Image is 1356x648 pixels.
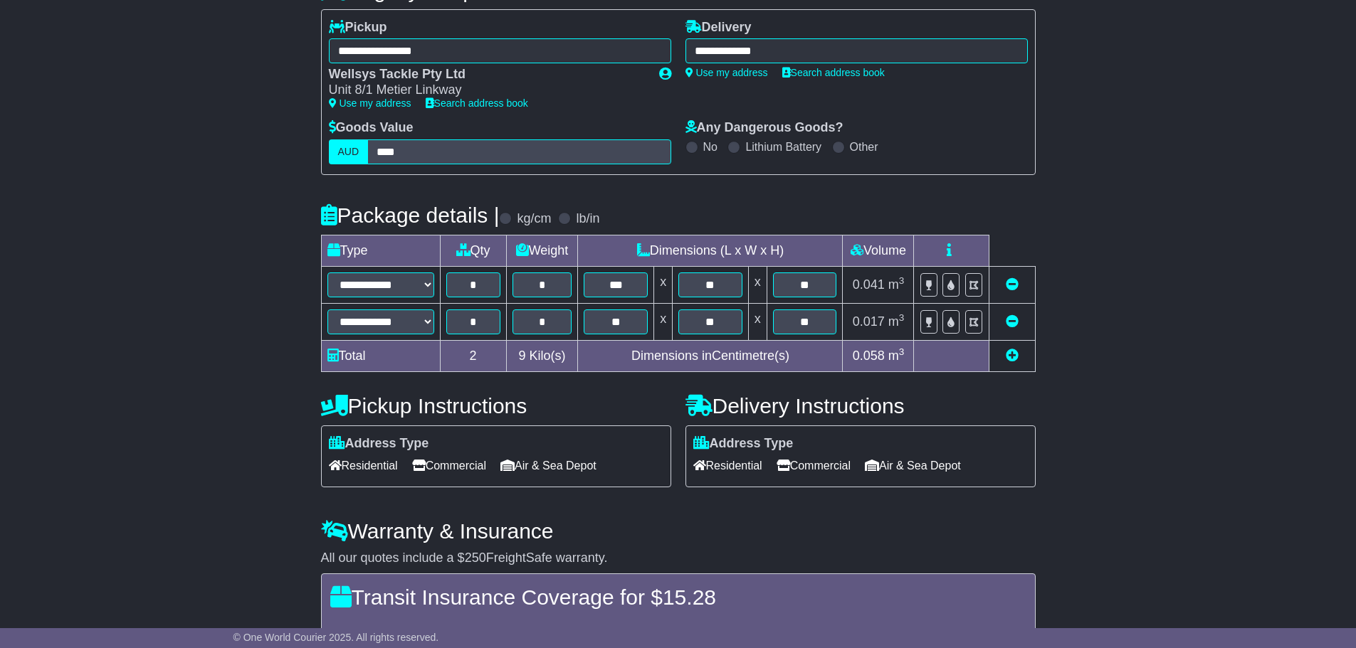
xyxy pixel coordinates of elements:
[693,436,794,452] label: Address Type
[329,20,387,36] label: Pickup
[748,303,767,340] td: x
[899,275,905,286] sup: 3
[412,455,486,477] span: Commercial
[440,235,506,266] td: Qty
[321,340,440,371] td: Total
[888,277,905,292] span: m
[576,211,599,227] label: lb/in
[500,455,596,477] span: Air & Sea Depot
[782,67,885,78] a: Search address book
[685,394,1036,418] h4: Delivery Instructions
[329,83,645,98] div: Unit 8/1 Metier Linkway
[506,235,578,266] td: Weight
[853,314,885,329] span: 0.017
[518,349,525,363] span: 9
[426,97,528,109] a: Search address book
[1006,314,1019,329] a: Remove this item
[329,139,369,164] label: AUD
[685,20,752,36] label: Delivery
[329,97,411,109] a: Use my address
[654,303,673,340] td: x
[321,235,440,266] td: Type
[517,211,551,227] label: kg/cm
[853,349,885,363] span: 0.058
[663,585,716,609] span: 15.28
[329,436,429,452] label: Address Type
[329,455,398,477] span: Residential
[693,455,762,477] span: Residential
[843,235,914,266] td: Volume
[578,235,843,266] td: Dimensions (L x W x H)
[1006,277,1019,292] a: Remove this item
[506,340,578,371] td: Kilo(s)
[888,314,905,329] span: m
[654,266,673,303] td: x
[578,340,843,371] td: Dimensions in Centimetre(s)
[1006,349,1019,363] a: Add new item
[321,203,500,227] h4: Package details |
[685,67,768,78] a: Use my address
[440,340,506,371] td: 2
[888,349,905,363] span: m
[685,120,843,136] label: Any Dangerous Goods?
[465,551,486,565] span: 250
[330,585,1026,609] h4: Transit Insurance Coverage for $
[321,519,1036,543] h4: Warranty & Insurance
[865,455,961,477] span: Air & Sea Depot
[748,266,767,303] td: x
[329,120,414,136] label: Goods Value
[233,632,439,643] span: © One World Courier 2025. All rights reserved.
[850,140,878,154] label: Other
[321,394,671,418] h4: Pickup Instructions
[321,551,1036,566] div: All our quotes include a $ FreightSafe warranty.
[899,346,905,357] sup: 3
[777,455,851,477] span: Commercial
[899,312,905,323] sup: 3
[329,67,645,83] div: Wellsys Tackle Pty Ltd
[703,140,718,154] label: No
[853,277,885,292] span: 0.041
[745,140,821,154] label: Lithium Battery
